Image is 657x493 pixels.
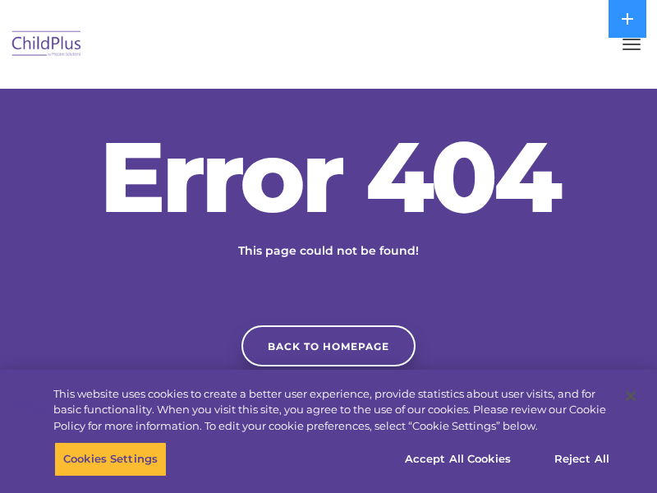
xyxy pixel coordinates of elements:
p: This page could not be found! [156,242,501,260]
a: Back to homepage [241,325,416,366]
button: Cookies Settings [54,442,167,477]
button: Close [613,378,649,414]
div: This website uses cookies to create a better user experience, provide statistics about user visit... [53,386,611,435]
button: Accept All Cookies [396,442,520,477]
img: ChildPlus by Procare Solutions [8,25,85,64]
h2: Error 404 [82,127,575,226]
button: Reject All [531,442,633,477]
